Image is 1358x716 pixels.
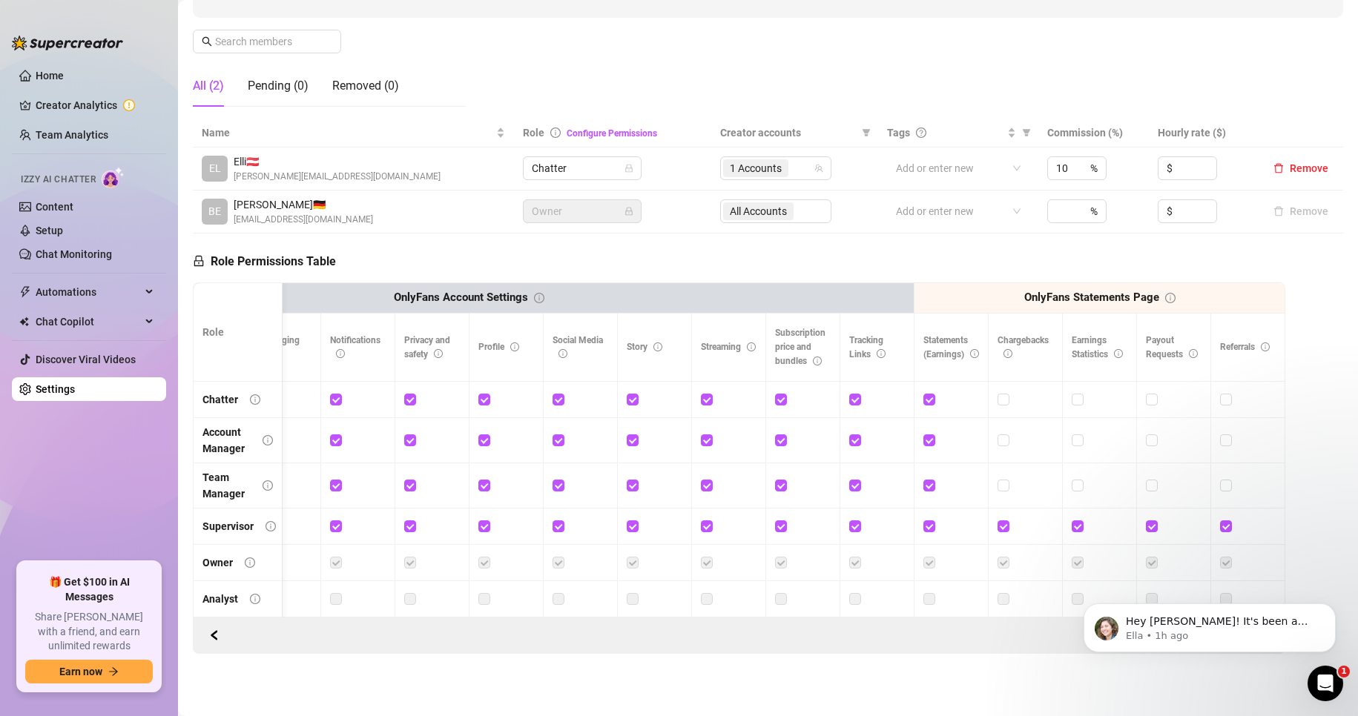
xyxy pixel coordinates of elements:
[550,127,561,138] span: info-circle
[193,255,205,267] span: lock
[336,349,345,358] span: info-circle
[21,173,96,187] span: Izzy AI Chatter
[25,660,153,683] button: Earn nowarrow-right
[970,349,979,358] span: info-circle
[747,342,756,351] span: info-circle
[813,357,822,365] span: info-circle
[916,127,926,138] span: question-circle
[1024,291,1159,304] strong: OnlyFans Statements Page
[202,623,226,647] button: Scroll Forward
[65,57,256,70] p: Message from Ella, sent 1h ago
[208,203,221,219] span: BE
[1149,119,1259,147] th: Hourly rate ($)
[36,93,154,117] a: Creator Analytics exclamation-circle
[202,36,212,47] span: search
[215,33,320,50] input: Search members
[1146,335,1198,359] span: Payout Requests
[653,342,662,351] span: info-circle
[532,157,633,179] span: Chatter
[1189,349,1198,358] span: info-circle
[36,310,141,334] span: Chat Copilot
[332,77,399,95] div: Removed (0)
[193,119,514,147] th: Name
[534,293,544,303] span: info-circle
[1290,162,1328,174] span: Remove
[263,435,273,445] span: info-circle
[1019,122,1034,144] span: filter
[193,77,224,95] div: All (2)
[859,122,874,144] span: filter
[1268,159,1334,177] button: Remove
[1022,128,1031,137] span: filter
[234,213,373,227] span: [EMAIL_ADDRESS][DOMAIN_NAME]
[720,125,856,141] span: Creator accounts
[36,280,141,304] span: Automations
[394,291,528,304] strong: OnlyFans Account Settings
[250,394,260,405] span: info-circle
[36,70,64,82] a: Home
[1003,349,1012,358] span: info-circle
[923,335,979,359] span: Statements (Earnings)
[202,554,233,571] div: Owner
[263,480,273,491] span: info-circle
[730,160,782,176] span: 1 Accounts
[234,196,373,213] span: [PERSON_NAME] 🇩🇪
[202,469,251,502] div: Team Manager
[36,248,112,260] a: Chat Monitoring
[36,225,63,236] a: Setup
[532,200,633,222] span: Owner
[234,153,441,170] span: Elli 🇦🇹
[36,129,108,141] a: Team Analytics
[849,335,886,359] span: Tracking Links
[12,36,123,50] img: logo-BBDzfeDw.svg
[877,349,886,358] span: info-circle
[193,253,336,271] h5: Role Permissions Table
[624,207,633,216] span: lock
[202,125,493,141] span: Name
[36,201,73,213] a: Content
[59,666,102,677] span: Earn now
[234,170,441,184] span: [PERSON_NAME][EMAIL_ADDRESS][DOMAIN_NAME]
[887,125,910,141] span: Tags
[1338,666,1350,677] span: 1
[627,342,662,352] span: Story
[701,342,756,352] span: Streaming
[523,127,544,139] span: Role
[1273,163,1284,173] span: delete
[1165,293,1176,303] span: info-circle
[36,383,75,395] a: Settings
[862,128,871,137] span: filter
[814,164,823,173] span: team
[1220,342,1270,352] span: Referrals
[330,335,380,359] span: Notifications
[567,128,657,139] a: Configure Permissions
[19,286,31,298] span: thunderbolt
[723,159,788,177] span: 1 Accounts
[25,575,153,604] span: 🎁 Get $100 in AI Messages
[553,335,603,359] span: Social Media
[102,167,125,188] img: AI Chatter
[36,354,136,365] a: Discover Viral Videos
[624,164,633,173] span: lock
[194,283,283,382] th: Role
[998,335,1049,359] span: Chargebacks
[558,349,567,358] span: info-circle
[245,557,255,568] span: info-circle
[1038,119,1148,147] th: Commission (%)
[478,342,519,352] span: Profile
[108,666,119,677] span: arrow-right
[65,43,251,128] span: Hey [PERSON_NAME]! It's been a week since subscribing to Supercreator! 🥳️ ​ I'm here in case you ...
[266,521,276,531] span: info-circle
[25,610,153,654] span: Share [PERSON_NAME] with a friend, and earn unlimited rewards
[202,591,238,607] div: Analyst
[1072,335,1123,359] span: Earnings Statistics
[209,160,221,176] span: EL
[19,316,29,327] img: Chat Copilot
[1114,349,1123,358] span: info-circle
[248,77,309,95] div: Pending (0)
[250,594,260,604] span: info-circle
[1268,202,1334,220] button: Remove
[202,424,251,457] div: Account Manager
